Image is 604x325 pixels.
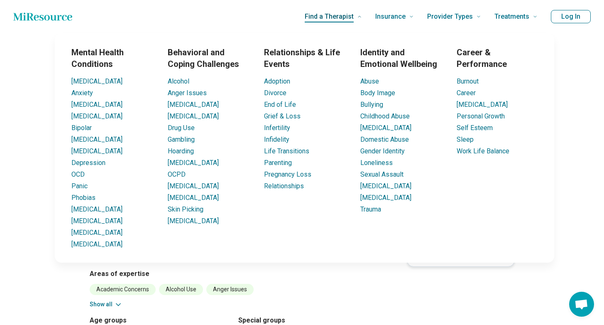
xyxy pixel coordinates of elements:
[360,47,443,70] h3: Identity and Emotional Wellbeing
[71,135,122,143] a: [MEDICAL_DATA]
[71,159,105,167] a: Depression
[168,47,251,70] h3: Behavioral and Coping Challenges
[457,147,509,155] a: Work Life Balance
[5,33,604,263] div: Find a Therapist
[71,147,122,155] a: [MEDICAL_DATA]
[71,182,88,190] a: Panic
[569,292,594,317] div: Open chat
[264,182,304,190] a: Relationships
[551,10,591,23] button: Log In
[427,11,473,22] span: Provider Types
[360,147,405,155] a: Gender Identity
[71,89,93,97] a: Anxiety
[168,147,194,155] a: Hoarding
[71,77,122,85] a: [MEDICAL_DATA]
[264,101,296,108] a: End of Life
[159,284,203,295] li: Alcohol Use
[168,124,195,132] a: Drug Use
[264,112,301,120] a: Grief & Loss
[168,112,219,120] a: [MEDICAL_DATA]
[457,101,508,108] a: [MEDICAL_DATA]
[206,284,254,295] li: Anger Issues
[90,284,156,295] li: Academic Concerns
[457,77,479,85] a: Burnout
[494,11,529,22] span: Treatments
[168,170,186,178] a: OCPD
[168,159,219,167] a: [MEDICAL_DATA]
[71,194,95,202] a: Phobias
[71,101,122,108] a: [MEDICAL_DATA]
[305,11,354,22] span: Find a Therapist
[71,205,122,213] a: [MEDICAL_DATA]
[71,240,122,248] a: [MEDICAL_DATA]
[360,77,379,85] a: Abuse
[457,89,476,97] a: Career
[90,300,122,309] button: Show all
[360,194,411,202] a: [MEDICAL_DATA]
[264,77,290,85] a: Adoption
[71,217,122,225] a: [MEDICAL_DATA]
[264,147,309,155] a: Life Transitions
[360,112,410,120] a: Childhood Abuse
[360,170,403,178] a: Sexual Assault
[168,194,219,202] a: [MEDICAL_DATA]
[375,11,406,22] span: Insurance
[264,170,311,178] a: Pregnancy Loss
[360,182,411,190] a: [MEDICAL_DATA]
[264,135,289,143] a: Infidelity
[360,89,395,97] a: Body Image
[360,205,381,213] a: Trauma
[71,229,122,236] a: [MEDICAL_DATA]
[264,47,347,70] h3: Relationships & Life Events
[90,269,380,279] h3: Areas of expertise
[168,77,189,85] a: Alcohol
[168,89,207,97] a: Anger Issues
[168,101,219,108] a: [MEDICAL_DATA]
[264,159,292,167] a: Parenting
[168,135,195,143] a: Gambling
[360,124,411,132] a: [MEDICAL_DATA]
[71,47,154,70] h3: Mental Health Conditions
[457,124,493,132] a: Self Esteem
[360,135,409,143] a: Domestic Abuse
[264,124,290,132] a: Infertility
[457,135,474,143] a: Sleep
[168,217,219,225] a: [MEDICAL_DATA]
[13,8,72,25] a: Home page
[360,159,393,167] a: Loneliness
[264,89,286,97] a: Divorce
[168,205,203,213] a: Skin Picking
[168,182,219,190] a: [MEDICAL_DATA]
[457,47,538,70] h3: Career & Performance
[71,124,92,132] a: Bipolar
[457,112,505,120] a: Personal Growth
[360,101,383,108] a: Bullying
[71,170,85,178] a: OCD
[71,112,122,120] a: [MEDICAL_DATA]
